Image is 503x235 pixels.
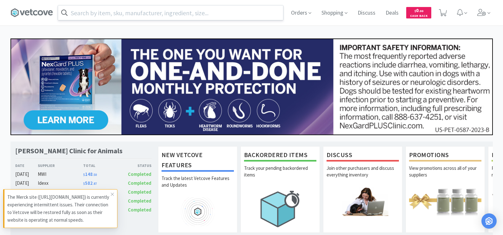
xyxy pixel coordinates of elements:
div: Idexx [38,179,83,187]
div: Open Intercom Messenger [481,213,497,229]
div: Status [117,162,152,169]
span: $ [414,9,416,13]
h1: Discuss [327,150,399,162]
p: Track your pending backordered items [244,165,316,187]
h1: Backordered Items [244,150,316,162]
span: 644 [83,189,97,195]
img: hero_backorders.png [244,187,316,231]
a: Backordered ItemsTrack your pending backordered items [241,146,320,233]
span: Cash Back [410,14,427,18]
div: [DATE] [15,170,38,178]
a: [DATE]Covetrus$644.98Completed [15,188,152,196]
span: $ [83,173,85,177]
span: Completed [128,171,151,177]
span: Completed [128,189,151,195]
p: The Merck site ([URL][DOMAIN_NAME]) is currently experiencing intermittent issues. Their connecti... [7,193,111,224]
span: Completed [128,180,151,186]
img: hero_feature_roadmap.png [162,197,234,226]
a: Discuss [355,10,378,16]
a: [DATE]MWI$148.50Completed [15,170,152,178]
div: Date [15,162,38,169]
span: Completed [128,207,151,213]
h1: Promotions [409,150,481,162]
a: New Vetcove FeaturesTrack the latest Vetcove Features and Updates [158,146,237,233]
p: Track the latest Vetcove Features and Updates [162,175,234,197]
h1: New Vetcove Features [162,150,234,172]
span: . 00 [419,9,423,13]
div: MWI [38,170,83,178]
p: View promotions across all of your suppliers [409,165,481,187]
a: $0.00Cash Back [406,4,431,21]
span: 0 [414,7,423,13]
span: . 50 [93,173,97,177]
span: 148 [83,171,97,177]
a: Deals [383,10,401,16]
img: hero_promotions.png [409,187,481,216]
span: 582 [83,180,97,186]
img: hero_discuss.png [327,187,399,216]
div: [DATE] [15,179,38,187]
p: Join other purchasers and discuss everything inventory [327,165,399,187]
a: [DATE]Idexx$582.87Completed [15,179,152,187]
div: Supplier [38,162,83,169]
div: Covetrus [38,188,83,196]
a: PromotionsView promotions across all of your suppliers [406,146,485,233]
input: Search by item, sku, manufacturer, ingredient, size... [58,5,283,20]
div: Total [83,162,117,169]
a: DiscussJoin other purchasers and discuss everything inventory [323,146,402,233]
img: 24562ba5414042f391a945fa418716b7_350.jpg [10,38,493,135]
span: Completed [128,198,151,204]
h1: [PERSON_NAME] Clinic for Animals [15,146,122,156]
span: $ [83,182,85,186]
div: [DATE] [15,188,38,196]
span: . 87 [93,182,97,186]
